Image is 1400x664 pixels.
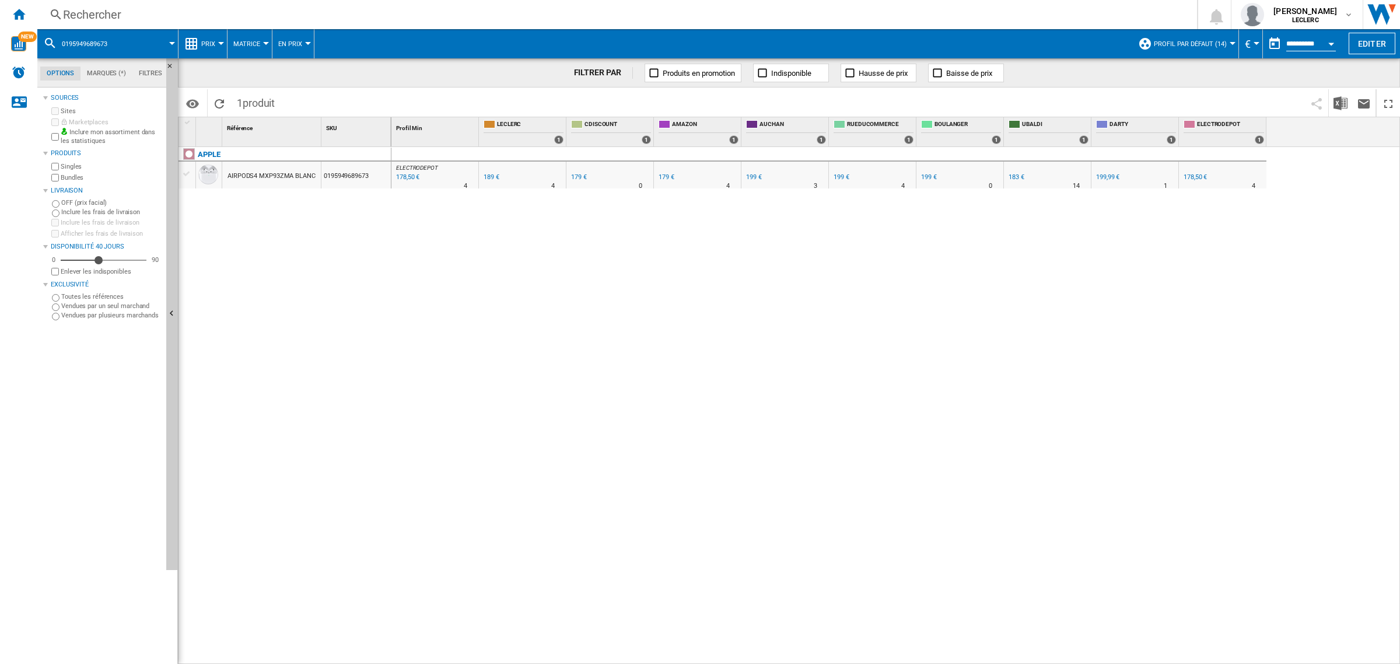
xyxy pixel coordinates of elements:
input: Vendues par un seul marchand [52,303,60,311]
div: Délai de livraison : 4 jours [726,180,730,192]
div: 189 € [484,173,499,181]
span: Produits en promotion [663,69,735,78]
div: 199 € [834,173,849,181]
button: Prix [201,29,221,58]
div: AIRPODS4 MXP93ZMA BLANC [228,163,316,190]
input: Inclure mon assortiment dans les statistiques [51,130,59,144]
label: Sites [61,107,162,116]
div: 199,99 € [1096,173,1119,181]
div: Délai de livraison : 3 jours [814,180,817,192]
div: 0 [49,256,58,264]
md-tab-item: Marques (*) [80,67,132,81]
span: Indisponible [771,69,811,78]
label: Inclure les frais de livraison [61,218,162,227]
button: Baisse de prix [928,64,1004,82]
img: wise-card.svg [11,36,26,51]
div: 179 € [569,172,587,183]
button: Produits en promotion [645,64,741,82]
div: Délai de livraison : 14 jours [1073,180,1080,192]
div: Délai de livraison : 1 jour [1164,180,1167,192]
div: DARTY 1 offers sold by DARTY [1094,117,1178,146]
span: UBALDI [1022,120,1088,130]
img: profile.jpg [1241,3,1264,26]
button: Editer [1349,33,1395,54]
button: Plein écran [1377,89,1400,117]
div: RUEDUCOMMERCE 1 offers sold by RUEDUCOMMERCE [831,117,916,146]
img: mysite-bg-18x18.png [61,128,68,135]
img: excel-24x24.png [1333,96,1347,110]
button: € [1245,29,1256,58]
span: AMAZON [672,120,738,130]
input: Inclure les frais de livraison [51,219,59,226]
span: 0195949689673 [62,40,107,48]
span: € [1245,38,1251,50]
div: Sort None [394,117,478,135]
div: 199 € [746,173,762,181]
label: Toutes les références [61,292,162,301]
span: Référence [227,125,253,131]
span: Baisse de prix [946,69,992,78]
div: En Prix [278,29,308,58]
div: 0195949689673 [43,29,172,58]
input: Vendues par plusieurs marchands [52,313,60,320]
div: Profil par défaut (14) [1138,29,1233,58]
div: Exclusivité [51,280,162,289]
label: OFF (prix facial) [61,198,162,207]
div: 1 offers sold by ELECTRODEPOT [1255,135,1264,144]
div: Sort None [324,117,391,135]
div: SKU Sort None [324,117,391,135]
div: Référence Sort None [225,117,321,135]
div: 1 offers sold by UBALDI [1079,135,1088,144]
button: Open calendar [1321,32,1342,53]
input: Afficher les frais de livraison [51,268,59,275]
div: Sort None [198,117,222,135]
span: ELECTRODEPOT [396,165,438,171]
button: Recharger [208,89,231,117]
div: Délai de livraison : 4 jours [551,180,555,192]
div: 1 offers sold by DARTY [1167,135,1176,144]
div: Rechercher [63,6,1167,23]
md-menu: Currency [1239,29,1263,58]
button: Options [181,93,204,114]
div: 1 offers sold by AMAZON [729,135,738,144]
div: FILTRER PAR [574,67,633,79]
div: AUCHAN 1 offers sold by AUCHAN [744,117,828,146]
img: alerts-logo.svg [12,65,26,79]
label: Inclure les frais de livraison [61,208,162,216]
div: Produits [51,149,162,158]
div: Sort None [225,117,321,135]
input: Marketplaces [51,118,59,126]
label: Bundles [61,173,162,182]
div: ELECTRODEPOT 1 offers sold by ELECTRODEPOT [1181,117,1266,146]
div: 90 [149,256,162,264]
input: Inclure les frais de livraison [52,209,60,217]
div: BOULANGER 1 offers sold by BOULANGER [919,117,1003,146]
div: Prix [184,29,221,58]
div: 199 € [919,172,937,183]
div: Mise à jour : lundi 6 octobre 2025 10:05 [394,172,419,183]
span: Profil Min [396,125,422,131]
div: Délai de livraison : 0 jour [989,180,992,192]
button: Masquer [166,58,178,570]
div: 0195949689673 [321,162,391,188]
div: UBALDI 1 offers sold by UBALDI [1006,117,1091,146]
span: Prix [201,40,215,48]
div: Délai de livraison : 4 jours [464,180,467,192]
div: Délai de livraison : 4 jours [1252,180,1255,192]
button: Télécharger au format Excel [1329,89,1352,117]
label: Singles [61,162,162,171]
input: Afficher les frais de livraison [51,230,59,237]
div: LECLERC 1 offers sold by LECLERC [481,117,566,146]
label: Marketplaces [61,118,162,127]
input: Toutes les références [52,294,60,302]
span: BOULANGER [935,120,1001,130]
div: CDISCOUNT 1 offers sold by CDISCOUNT [569,117,653,146]
span: CDISCOUNT [584,120,651,130]
button: Hausse de prix [841,64,916,82]
div: 1 offers sold by CDISCOUNT [642,135,651,144]
span: Hausse de prix [859,69,908,78]
md-slider: Disponibilité [61,254,146,266]
div: Sources [51,93,162,103]
b: LECLERC [1292,16,1319,24]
